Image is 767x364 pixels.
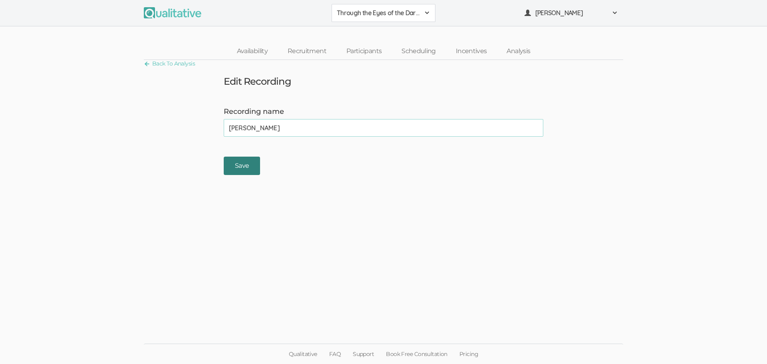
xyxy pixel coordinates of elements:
a: Incentives [446,43,497,60]
a: Back To Analysis [144,58,195,69]
a: Book Free Consultation [380,344,453,364]
button: Through the Eyes of the Dark Mother [332,4,435,22]
img: Qualitative [144,7,201,18]
iframe: Chat Widget [727,326,767,364]
a: Scheduling [391,43,446,60]
a: FAQ [323,344,347,364]
span: [PERSON_NAME] [535,8,607,18]
a: Analysis [497,43,540,60]
a: Pricing [453,344,484,364]
a: Participants [336,43,391,60]
a: Qualitative [283,344,323,364]
label: Recording name [224,107,543,117]
a: Recruitment [278,43,336,60]
span: Through the Eyes of the Dark Mother [337,8,420,18]
button: [PERSON_NAME] [519,4,623,22]
a: Support [347,344,380,364]
input: Save [224,157,260,175]
a: Availability [227,43,278,60]
h3: Edit Recording [224,76,291,87]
